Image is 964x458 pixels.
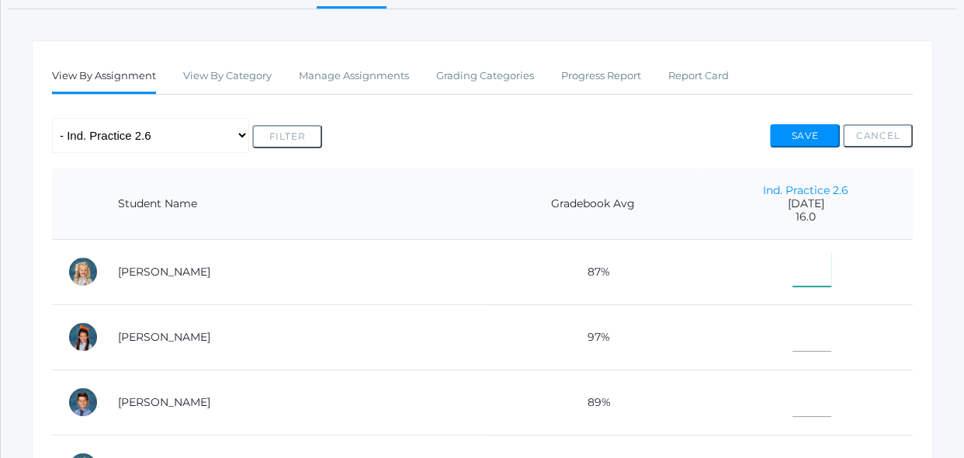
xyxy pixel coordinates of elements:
[68,256,99,287] div: Elle Albanese
[668,61,729,92] a: Report Card
[487,168,699,240] th: Gradebook Avg
[561,61,641,92] a: Progress Report
[714,197,897,210] span: [DATE]
[714,210,897,224] span: 16.0
[68,321,99,352] div: Alexandra Benson
[252,125,322,148] button: Filter
[436,61,534,92] a: Grading Categories
[763,183,848,197] a: Ind. Practice 2.6
[68,387,99,418] div: Curran Bigley
[487,370,699,435] td: 89%
[843,124,913,147] button: Cancel
[118,330,210,344] a: [PERSON_NAME]
[299,61,409,92] a: Manage Assignments
[52,61,156,94] a: View By Assignment
[102,168,487,240] th: Student Name
[487,304,699,370] td: 97%
[118,395,210,409] a: [PERSON_NAME]
[183,61,272,92] a: View By Category
[118,265,210,279] a: [PERSON_NAME]
[770,124,840,147] button: Save
[487,239,699,304] td: 87%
